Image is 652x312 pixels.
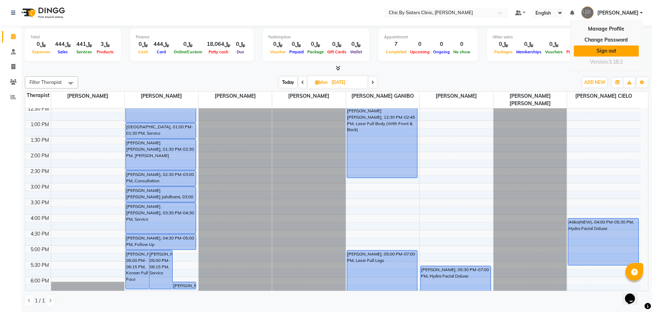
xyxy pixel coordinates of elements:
div: Version:3.18.2 [574,57,639,67]
div: 1:00 PM [29,121,51,128]
div: ﷼0 [325,40,348,48]
div: 2:30 PM [29,168,51,175]
span: Prepaid [287,49,306,54]
div: ﷼18,064 [204,40,233,48]
span: Due [235,49,246,54]
a: Manage Profile [574,23,639,34]
div: 3:30 PM [29,199,51,206]
span: Filter Therapist [29,79,62,85]
div: 2:00 PM [29,152,51,160]
span: [PERSON_NAME] [199,92,272,101]
span: [PERSON_NAME] CIELO [567,92,641,101]
div: 7 [384,40,408,48]
div: 0 [431,40,452,48]
div: ﷼0 [492,40,514,48]
div: ﷼0 [268,40,287,48]
div: ﷼0 [136,40,151,48]
img: logo [18,3,67,23]
span: Prepaids [565,49,585,54]
div: [PERSON_NAME] fateh, 06:00 PM-06:15 PM, Follow Up [173,282,196,289]
div: 5:30 PM [29,262,51,269]
div: Redemption [268,34,364,40]
div: 5:00 PM [29,246,51,253]
span: Services [75,49,94,54]
div: 12:30 PM [27,105,51,113]
div: 6:00 PM [29,277,51,285]
span: Vouchers [543,49,565,54]
span: [PERSON_NAME] [51,92,125,101]
a: Sign out [574,45,639,57]
div: ﷼0 [565,40,585,48]
a: Change Password [574,34,639,45]
div: ﷼444 [52,40,74,48]
div: 4:30 PM [29,230,51,238]
div: [PERSON_NAME] [PERSON_NAME], 12:30 PM-02:45 PM, Laser Full Body (With Front & Back) [347,107,417,178]
span: Completed [384,49,408,54]
div: Appointment [384,34,472,40]
span: Packages [492,49,514,54]
span: Cash [136,49,150,54]
span: Mon [313,80,329,85]
div: ﷼0 [306,40,325,48]
div: [PERSON_NAME], 05:00 PM-06:15 PM, Korean Full Face [126,251,149,289]
div: [PERSON_NAME], 04:30 PM-05:00 PM, Follow Up [126,235,196,249]
div: ﷼0 [543,40,565,48]
span: Memberships [514,49,543,54]
span: Upcoming [408,49,431,54]
span: [PERSON_NAME] [272,92,346,101]
div: Therapist [25,92,51,99]
div: [GEOGRAPHIC_DATA], 01:00 PM-01:30 PM, Service [126,123,196,138]
div: [PERSON_NAME] [PERSON_NAME] Jahdhami, 03:00 PM-03:30 PM, Consultation [126,187,196,202]
span: [PERSON_NAME] [597,9,638,17]
span: Expenses [31,49,52,54]
div: [PERSON_NAME], 05:00 PM-06:15 PM, Service [149,251,172,289]
span: Wallet [348,49,364,54]
input: 2025-10-06 [329,77,365,88]
div: ﷼0 [287,40,306,48]
span: [PERSON_NAME] [420,92,493,101]
div: [PERSON_NAME], 02:30 PM-03:00 PM, Consultation [126,171,196,186]
div: ﷼3 [95,40,115,48]
div: ﷼0 [233,40,248,48]
div: ﷼0 [348,40,364,48]
div: 1:30 PM [29,136,51,144]
span: Card [155,49,168,54]
div: 0 [408,40,431,48]
div: Atika(NEW), 04:00 PM-05:30 PM, Hydra Facial Deluxe [568,219,638,265]
span: Sales [56,49,70,54]
div: ﷼441 [74,40,95,48]
div: [PERSON_NAME] [PERSON_NAME], 03:30 PM-04:30 PM, Service [126,203,196,233]
span: [PERSON_NAME] [PERSON_NAME] [494,92,567,108]
span: Ongoing [431,49,452,54]
div: 3:00 PM [29,183,51,191]
div: ﷼0 [514,40,543,48]
div: Finance [136,34,248,40]
span: Package [306,49,325,54]
div: 0 [452,40,472,48]
div: ﷼0 [31,40,52,48]
div: ﷼444 [151,40,172,48]
span: [PERSON_NAME] [125,92,198,101]
span: Gift Cards [325,49,348,54]
div: Other sales [492,34,608,40]
button: ADD NEW [582,77,607,87]
img: SHAHLA IBRAHIM [581,6,594,19]
span: Voucher [268,49,287,54]
span: Products [95,49,115,54]
span: 1 / 1 [35,297,45,305]
div: 4:00 PM [29,215,51,222]
span: Petty cash [207,49,230,54]
div: Total [31,34,115,40]
span: Today [279,77,297,88]
iframe: chat widget [622,284,645,305]
div: ﷼0 [172,40,204,48]
span: Online/Custom [172,49,204,54]
span: [PERSON_NAME] GANIBO [346,92,420,101]
span: ADD NEW [584,80,605,85]
div: [PERSON_NAME] [PERSON_NAME], 01:30 PM-02:30 PM, [PERSON_NAME] [126,139,196,170]
span: No show [452,49,472,54]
